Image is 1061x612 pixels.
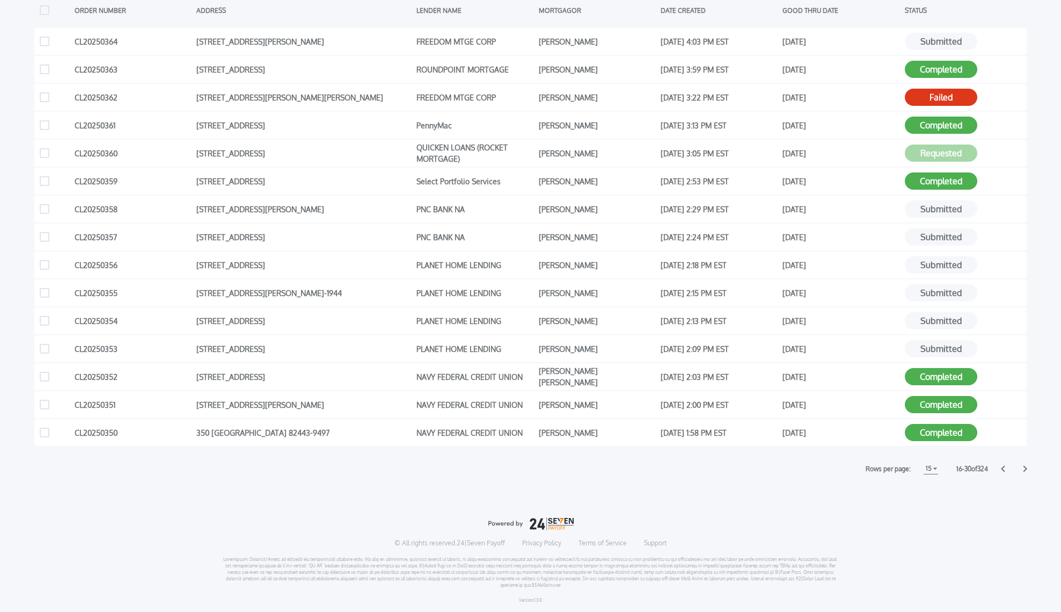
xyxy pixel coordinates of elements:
div: CL20250350 [75,424,191,441]
button: Submitted [905,256,977,273]
div: PLANET HOME LENDING [416,285,533,301]
div: [STREET_ADDRESS][PERSON_NAME][PERSON_NAME] [196,89,411,105]
div: [PERSON_NAME] [539,61,655,77]
div: [DATE] [782,173,899,189]
div: [PERSON_NAME] [539,285,655,301]
div: [DATE] 4:03 PM EST [661,33,777,49]
div: QUICKEN LOANS (ROCKET MORTGAGE) [416,145,533,161]
div: [STREET_ADDRESS] [196,341,411,357]
div: [DATE] 2:00 PM EST [661,397,777,413]
div: CL20250359 [75,173,191,189]
div: [DATE] [782,89,899,105]
div: CL20250362 [75,89,191,105]
div: [STREET_ADDRESS][PERSON_NAME] [196,397,411,413]
div: [DATE] 2:18 PM EST [661,257,777,273]
a: Support [644,539,667,548]
div: 350 [GEOGRAPHIC_DATA] 82443-9497 [196,424,411,441]
div: PennyMac [416,117,533,133]
div: [DATE] 3:22 PM EST [661,89,777,105]
div: CL20250356 [75,257,191,273]
div: ROUNDPOINT MORTGAGE [416,61,533,77]
div: LENDER NAME [416,2,533,18]
button: Completed [905,117,977,134]
button: Submitted [905,200,977,218]
label: 16 - 30 of 324 [956,464,988,474]
div: PLANET HOME LENDING [416,313,533,329]
button: Completed [905,172,977,190]
div: ORDER NUMBER [75,2,191,18]
div: [DATE] [782,33,899,49]
div: GOOD THRU DATE [782,2,899,18]
div: CL20250351 [75,397,191,413]
div: NAVY FEDERAL CREDIT UNION [416,424,533,441]
button: Submitted [905,340,977,357]
div: [PERSON_NAME] [539,173,655,189]
p: © All rights reserved. 24|Seven Payoff [394,539,505,548]
button: Submitted [905,228,977,246]
div: [STREET_ADDRESS] [196,61,411,77]
div: CL20250357 [75,229,191,245]
div: [STREET_ADDRESS] [196,369,411,385]
div: STATUS [905,2,1021,18]
button: Submitted [905,33,977,50]
div: [DATE] 1:58 PM EST [661,424,777,441]
div: CL20250355 [75,285,191,301]
div: [DATE] 2:03 PM EST [661,369,777,385]
button: 15 [924,463,938,474]
div: [PERSON_NAME] [PERSON_NAME] [539,369,655,385]
div: NAVY FEDERAL CREDIT UNION [416,397,533,413]
div: [STREET_ADDRESS] [196,229,411,245]
a: Privacy Policy [522,539,561,548]
div: NAVY FEDERAL CREDIT UNION [416,369,533,385]
div: [DATE] [782,313,899,329]
img: logo [488,517,574,530]
div: [PERSON_NAME] [539,201,655,217]
div: [DATE] 2:24 PM EST [661,229,777,245]
div: [DATE] [782,61,899,77]
div: PNC BANK NA [416,201,533,217]
div: [DATE] 2:15 PM EST [661,285,777,301]
div: [DATE] [782,201,899,217]
p: Version 1.3.0 [519,597,542,603]
button: Requested [905,145,977,162]
div: ADDRESS [196,2,411,18]
div: [PERSON_NAME] [539,257,655,273]
div: [DATE] 2:09 PM EST [661,341,777,357]
div: PNC BANK NA [416,229,533,245]
div: [STREET_ADDRESS] [196,145,411,161]
div: FREEDOM MTGE CORP [416,89,533,105]
div: [DATE] [782,117,899,133]
label: Rows per page: [866,464,911,474]
div: [DATE] 3:05 PM EST [661,145,777,161]
div: CL20250361 [75,117,191,133]
div: [STREET_ADDRESS][PERSON_NAME] [196,33,411,49]
button: Completed [905,396,977,413]
div: [DATE] [782,341,899,357]
div: [DATE] [782,397,899,413]
div: [STREET_ADDRESS][PERSON_NAME] [196,201,411,217]
div: [PERSON_NAME] [539,117,655,133]
div: PLANET HOME LENDING [416,257,533,273]
div: CL20250358 [75,201,191,217]
div: [PERSON_NAME] [539,33,655,49]
button: Submitted [905,284,977,301]
div: [DATE] [782,229,899,245]
a: Terms of Service [579,539,627,548]
div: [STREET_ADDRESS] [196,257,411,273]
button: Failed [905,89,977,106]
div: [DATE] 2:13 PM EST [661,313,777,329]
div: [DATE] 3:59 PM EST [661,61,777,77]
div: FREEDOM MTGE CORP [416,33,533,49]
div: [PERSON_NAME] [539,313,655,329]
div: [DATE] 3:13 PM EST [661,117,777,133]
div: [DATE] [782,145,899,161]
div: CL20250364 [75,33,191,49]
div: [DATE] [782,369,899,385]
button: Submitted [905,312,977,329]
div: [DATE] [782,424,899,441]
div: [STREET_ADDRESS] [196,117,411,133]
div: [DATE] 2:29 PM EST [661,201,777,217]
div: [PERSON_NAME] [539,89,655,105]
div: [STREET_ADDRESS] [196,313,411,329]
div: PLANET HOME LENDING [416,341,533,357]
